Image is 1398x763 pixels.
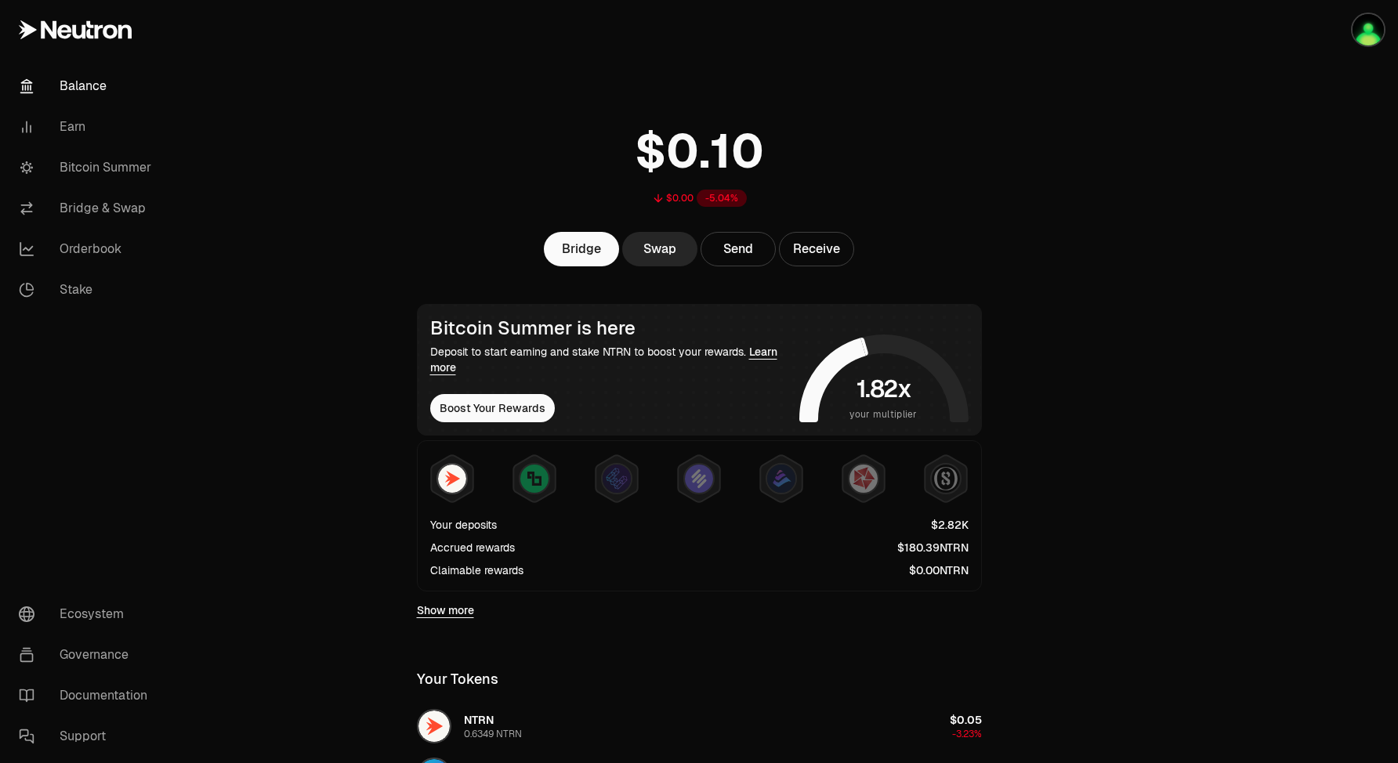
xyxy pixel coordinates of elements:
[603,465,631,493] img: EtherFi Points
[430,394,555,422] button: Boost Your Rewards
[1353,14,1384,45] img: Llewyn Terra
[779,232,854,266] button: Receive
[418,711,450,742] img: NTRN Logo
[767,465,795,493] img: Bedrock Diamonds
[701,232,776,266] button: Send
[6,635,169,675] a: Governance
[464,728,522,740] div: 0.6349 NTRN
[520,465,549,493] img: Lombard Lux
[849,465,878,493] img: Mars Fragments
[430,317,793,339] div: Bitcoin Summer is here
[6,147,169,188] a: Bitcoin Summer
[544,232,619,266] a: Bridge
[6,675,169,716] a: Documentation
[438,465,466,493] img: NTRN
[932,465,960,493] img: Structured Points
[685,465,713,493] img: Solv Points
[464,713,494,727] span: NTRN
[6,188,169,229] a: Bridge & Swap
[952,728,982,740] span: -3.23%
[417,668,498,690] div: Your Tokens
[697,190,747,207] div: -5.04%
[417,602,474,618] a: Show more
[430,344,793,375] div: Deposit to start earning and stake NTRN to boost your rewards.
[622,232,697,266] a: Swap
[6,229,169,269] a: Orderbook
[849,407,918,422] span: your multiplier
[6,716,169,757] a: Support
[6,66,169,107] a: Balance
[6,269,169,310] a: Stake
[950,713,982,727] span: $0.05
[430,517,497,533] div: Your deposits
[430,540,515,555] div: Accrued rewards
[407,703,991,750] button: NTRN LogoNTRN0.6349 NTRN$0.05-3.23%
[6,594,169,635] a: Ecosystem
[666,192,694,204] div: $0.00
[430,562,523,578] div: Claimable rewards
[6,107,169,147] a: Earn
